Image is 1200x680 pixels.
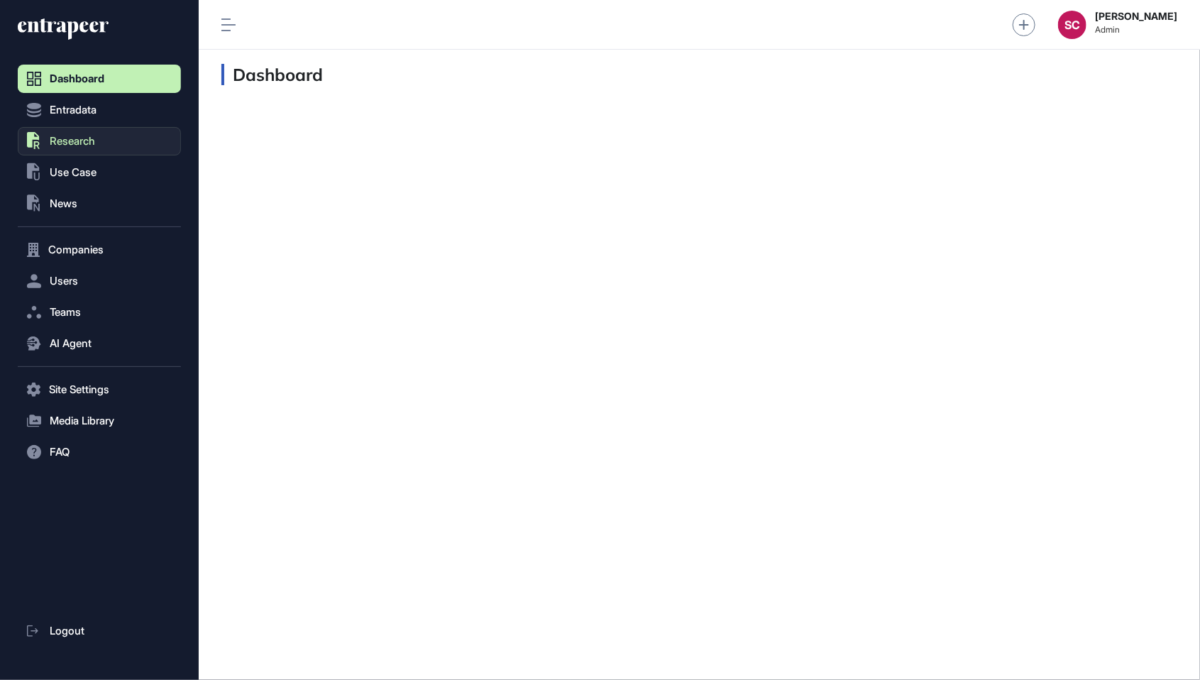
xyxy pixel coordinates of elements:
span: News [50,198,77,209]
span: Teams [50,307,81,318]
span: Companies [48,244,104,256]
button: SC [1058,11,1086,39]
span: Users [50,275,78,287]
span: Admin [1095,25,1177,35]
span: Media Library [50,415,114,427]
button: Entradata [18,96,181,124]
button: Companies [18,236,181,264]
button: Media Library [18,407,181,435]
a: Dashboard [18,65,181,93]
button: Users [18,267,181,295]
h3: Dashboard [221,64,323,85]
span: Dashboard [50,73,104,84]
button: Use Case [18,158,181,187]
button: Research [18,127,181,155]
span: Use Case [50,167,97,178]
button: AI Agent [18,329,181,358]
span: Site Settings [49,384,109,395]
button: Site Settings [18,375,181,404]
span: Logout [50,625,84,637]
a: Logout [18,617,181,645]
span: Research [50,136,95,147]
button: News [18,190,181,218]
span: AI Agent [50,338,92,349]
strong: [PERSON_NAME] [1095,11,1177,22]
button: Teams [18,298,181,327]
span: Entradata [50,104,97,116]
button: FAQ [18,438,181,466]
span: FAQ [50,446,70,458]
